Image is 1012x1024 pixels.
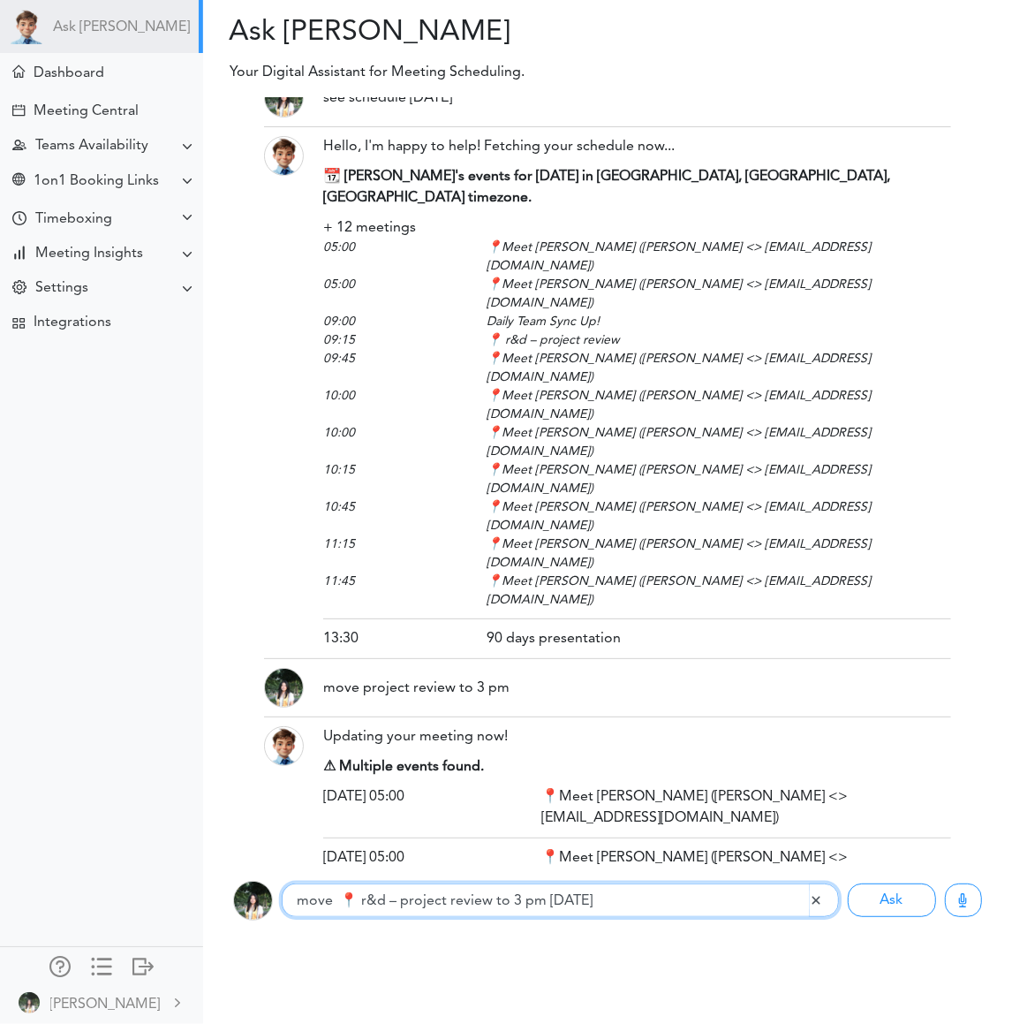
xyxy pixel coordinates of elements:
[310,424,473,461] div: 10:00
[473,313,964,331] div: Daily Team Sync Up!
[35,280,88,297] div: Settings
[34,315,111,331] div: Integrations
[323,217,951,239] div: + 12 meetings
[34,103,139,120] div: Meeting Central
[310,535,473,573] div: 11:15
[528,786,964,829] div: 📍Meet [PERSON_NAME] ([PERSON_NAME] <> [EMAIL_ADDRESS][DOMAIN_NAME])
[91,956,112,974] div: Show only icons
[473,535,964,573] div: 📍Meet [PERSON_NAME] ([PERSON_NAME] <> [EMAIL_ADDRESS][DOMAIN_NAME])
[264,668,304,708] img: Z
[19,992,40,1013] img: Z
[310,573,473,610] div: 11:45
[35,211,112,228] div: Timeboxing
[9,9,44,44] img: Powered by TEAMCAL AI
[264,136,304,176] img: Theo_head.png
[310,331,473,350] div: 09:15
[473,276,964,313] div: 📍Meet [PERSON_NAME] ([PERSON_NAME] <> [EMAIL_ADDRESS][DOMAIN_NAME])
[310,847,528,890] div: [DATE] 05:00
[34,173,159,190] div: 1on1 Booking Links
[323,678,951,699] div: move project review to 3 pm
[12,104,25,117] div: Create Meeting
[310,461,473,498] div: 10:15
[323,157,951,217] div: 📆 [PERSON_NAME]'s events for [DATE] in [GEOGRAPHIC_DATA], [GEOGRAPHIC_DATA], [GEOGRAPHIC_DATA] ti...
[50,994,161,1015] div: [PERSON_NAME]
[264,726,304,766] img: Theo_head.png
[473,387,964,424] div: 📍Meet [PERSON_NAME] ([PERSON_NAME] <> [EMAIL_ADDRESS][DOMAIN_NAME])
[473,350,964,387] div: 📍Meet [PERSON_NAME] ([PERSON_NAME] <> [EMAIL_ADDRESS][DOMAIN_NAME])
[323,726,951,747] div: Updating your meeting now!
[473,331,964,350] div: 📍 r&d – project review
[2,982,201,1022] a: [PERSON_NAME]
[34,65,104,82] div: Dashboard
[233,881,273,921] img: Z
[323,747,951,786] div: ⚠ Multiple events found.
[473,424,964,461] div: 📍Meet [PERSON_NAME] ([PERSON_NAME] <> [EMAIL_ADDRESS][DOMAIN_NAME])
[53,19,190,36] a: Ask [PERSON_NAME]
[848,884,936,917] button: Ask
[310,498,473,535] div: 10:45
[12,65,25,78] div: Meeting Dashboard
[310,628,473,649] div: 13:30
[473,239,964,276] div: 📍Meet [PERSON_NAME] ([PERSON_NAME] <> [EMAIL_ADDRESS][DOMAIN_NAME])
[49,956,71,981] a: Manage Members and Externals
[35,246,143,262] div: Meeting Insights
[473,628,964,649] div: 90 days presentation
[310,387,473,424] div: 10:00
[473,573,964,610] div: 📍Meet [PERSON_NAME] ([PERSON_NAME] <> [EMAIL_ADDRESS][DOMAIN_NAME])
[310,239,473,276] div: 05:00
[12,173,25,190] div: Share Meeting Link
[35,138,148,155] div: Teams Availability
[264,78,304,118] img: Z
[528,847,964,890] div: 📍Meet [PERSON_NAME] ([PERSON_NAME] <> [EMAIL_ADDRESS][DOMAIN_NAME])
[132,956,154,974] div: Log out
[310,313,473,331] div: 09:00
[217,62,783,83] p: Your Digital Assistant for Meeting Scheduling.
[12,211,26,228] div: Time Your Goals
[323,87,951,109] div: see schedule [DATE]
[216,16,594,49] h2: Ask [PERSON_NAME]
[310,276,473,313] div: 05:00
[473,498,964,535] div: 📍Meet [PERSON_NAME] ([PERSON_NAME] <> [EMAIL_ADDRESS][DOMAIN_NAME])
[473,461,964,498] div: 📍Meet [PERSON_NAME] ([PERSON_NAME] <> [EMAIL_ADDRESS][DOMAIN_NAME])
[49,956,71,974] div: Manage Members and Externals
[323,136,951,157] div: Hello, I'm happy to help! Fetching your schedule now...
[310,350,473,387] div: 09:45
[91,956,112,981] a: Change side menu
[310,786,528,829] div: [DATE] 05:00
[12,317,25,330] div: TEAMCAL AI Workflow Apps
